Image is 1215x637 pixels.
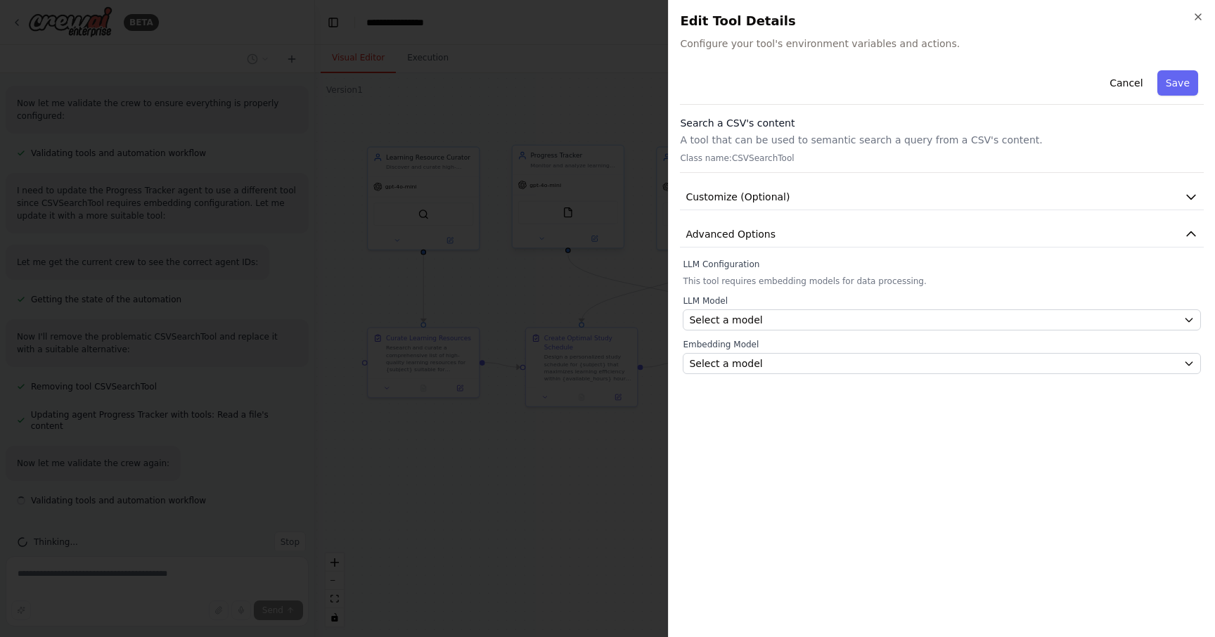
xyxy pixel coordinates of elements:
button: Select a model [683,353,1201,374]
span: Configure your tool's environment variables and actions. [680,37,1204,51]
label: LLM Configuration [683,259,1201,270]
p: Class name: CSVSearchTool [680,153,1204,164]
span: Customize (Optional) [686,190,790,204]
button: Save [1157,70,1198,96]
button: Advanced Options [680,221,1204,247]
p: This tool requires embedding models for data processing. [683,276,1201,287]
span: Advanced Options [686,227,776,241]
label: LLM Model [683,295,1201,307]
span: Select a model [689,356,762,371]
h2: Edit Tool Details [680,11,1204,31]
span: Select a model [689,313,762,327]
label: Embedding Model [683,339,1201,350]
button: Cancel [1101,70,1151,96]
button: Select a model [683,309,1201,330]
h3: Search a CSV's content [680,116,1204,130]
button: Customize (Optional) [680,184,1204,210]
p: A tool that can be used to semantic search a query from a CSV's content. [680,133,1204,147]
